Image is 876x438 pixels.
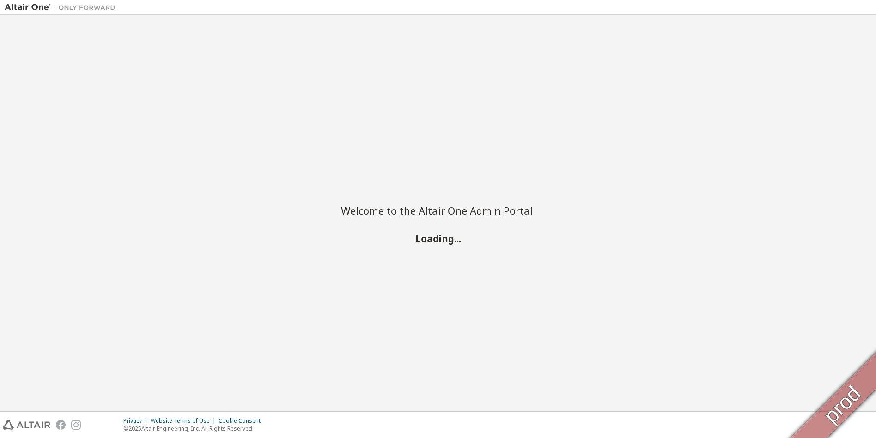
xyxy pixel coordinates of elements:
div: Website Terms of Use [151,417,219,425]
p: © 2025 Altair Engineering, Inc. All Rights Reserved. [123,425,266,432]
div: Privacy [123,417,151,425]
img: facebook.svg [56,420,66,430]
h2: Welcome to the Altair One Admin Portal [341,204,535,217]
img: Altair One [5,3,120,12]
div: Cookie Consent [219,417,266,425]
img: instagram.svg [71,420,81,430]
h2: Loading... [341,232,535,244]
img: altair_logo.svg [3,420,50,430]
